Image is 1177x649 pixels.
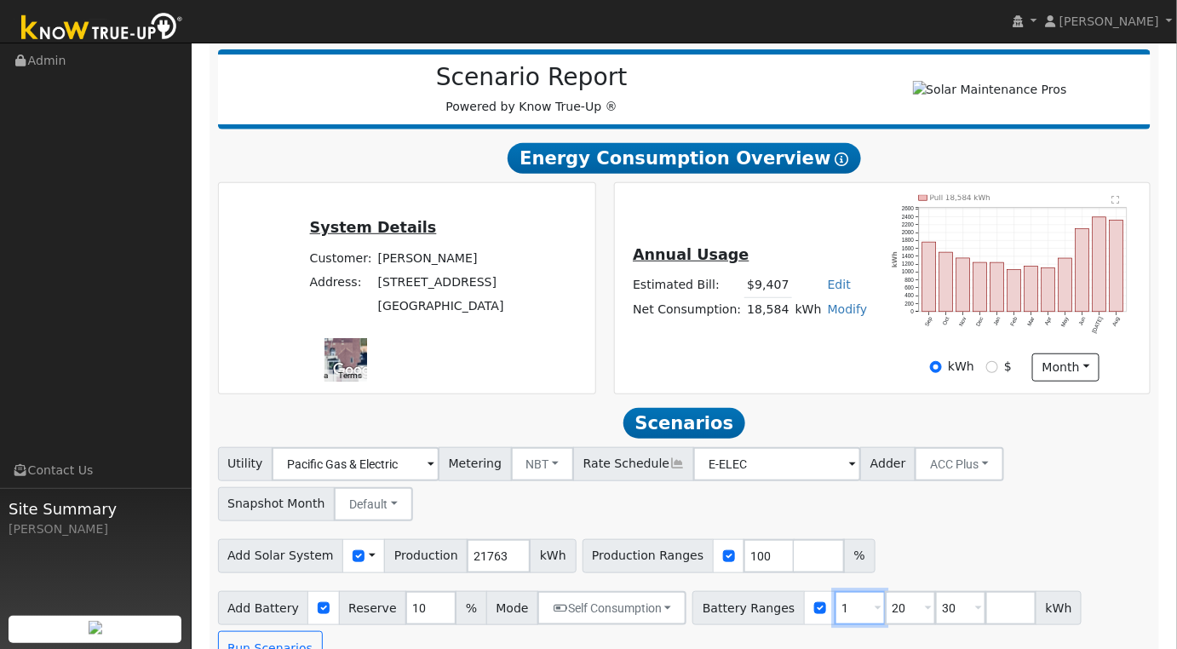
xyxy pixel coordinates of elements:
[218,539,344,573] span: Add Solar System
[1093,217,1106,312] rect: onclick=""
[1042,268,1055,312] rect: onclick=""
[456,591,486,625] span: %
[329,359,385,382] img: Google
[973,262,987,312] rect: onclick=""
[310,219,437,236] u: System Details
[939,252,953,312] rect: onclick=""
[915,447,1004,481] button: ACC Plus
[630,297,744,322] td: Net Consumption:
[860,447,916,481] span: Adder
[744,273,792,298] td: $9,407
[904,301,914,307] text: 200
[986,361,998,373] input: $
[1044,316,1054,327] text: Apr
[511,447,575,481] button: NBT
[693,447,861,481] input: Select a Rate Schedule
[307,246,375,270] td: Customer:
[902,221,915,227] text: 2200
[902,269,915,275] text: 1000
[633,246,749,263] u: Annual Usage
[218,447,273,481] span: Utility
[1112,196,1120,204] text: 
[956,258,970,312] rect: onclick=""
[992,316,1002,327] text: Jan
[924,316,934,328] text: Sep
[1076,229,1089,312] rect: onclick=""
[630,273,744,298] td: Estimated Bill:
[1110,221,1123,313] rect: onclick=""
[439,447,512,481] span: Metering
[891,252,899,268] text: kWh
[1026,316,1036,328] text: Mar
[89,621,102,635] img: retrieve
[1009,316,1019,327] text: Feb
[911,308,915,314] text: 0
[375,294,507,318] td: [GEOGRAPHIC_DATA]
[13,9,192,48] img: Know True-Up
[329,359,385,382] a: Open this area in Google Maps (opens a new window)
[375,270,507,294] td: [STREET_ADDRESS]
[1059,14,1159,28] span: [PERSON_NAME]
[902,253,915,259] text: 1400
[537,591,686,625] button: Self Consumption
[227,63,837,116] div: Powered by Know True-Up ®
[375,246,507,270] td: [PERSON_NAME]
[744,297,792,322] td: 18,584
[835,152,849,166] i: Show Help
[307,270,375,294] td: Address:
[902,238,915,244] text: 1800
[272,447,439,481] input: Select a Utility
[9,520,182,538] div: [PERSON_NAME]
[844,539,875,573] span: %
[9,497,182,520] span: Site Summary
[1111,316,1122,328] text: Aug
[902,245,915,251] text: 1600
[1091,316,1105,335] text: [DATE]
[930,193,990,202] text: Pull 18,584 kWh
[958,316,968,328] text: Nov
[792,297,824,322] td: kWh
[334,487,413,521] button: Default
[338,370,362,380] a: Terms (opens in new tab)
[508,143,860,174] span: Energy Consumption Overview
[339,591,407,625] span: Reserve
[902,229,915,235] text: 2000
[930,361,942,373] input: kWh
[904,284,914,290] text: 600
[1036,591,1082,625] span: kWh
[902,214,915,220] text: 2400
[948,358,974,376] label: kWh
[235,63,828,92] h2: Scenario Report
[1059,258,1072,312] rect: onclick=""
[1004,358,1012,376] label: $
[486,591,538,625] span: Mode
[1008,270,1021,312] rect: onclick=""
[530,539,576,573] span: kWh
[904,293,914,299] text: 400
[904,277,914,283] text: 800
[922,242,936,312] rect: onclick=""
[941,316,950,326] text: Oct
[1078,316,1088,327] text: Jun
[990,263,1004,313] rect: onclick=""
[913,81,1067,99] img: Solar Maintenance Pros
[692,591,805,625] span: Battery Ranges
[902,206,915,212] text: 2600
[902,261,915,267] text: 1200
[1025,267,1038,313] rect: onclick=""
[1060,316,1071,329] text: May
[583,539,714,573] span: Production Ranges
[573,447,694,481] span: Rate Schedule
[623,408,745,439] span: Scenarios
[975,316,985,328] text: Dec
[384,539,468,573] span: Production
[218,591,309,625] span: Add Battery
[218,487,336,521] span: Snapshot Month
[1032,353,1099,382] button: month
[828,278,851,291] a: Edit
[828,302,868,316] a: Modify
